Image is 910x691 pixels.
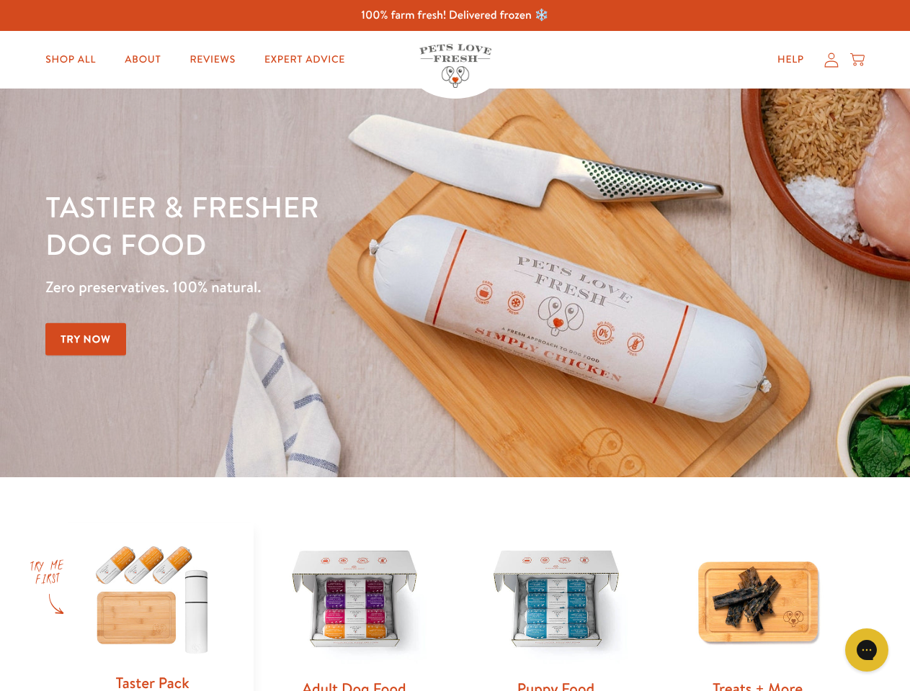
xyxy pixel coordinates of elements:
[253,45,357,74] a: Expert Advice
[766,45,816,74] a: Help
[178,45,246,74] a: Reviews
[838,623,896,677] iframe: Gorgias live chat messenger
[45,274,592,300] p: Zero preservatives. 100% natural.
[45,188,592,263] h1: Tastier & fresher dog food
[45,323,126,356] a: Try Now
[419,44,491,88] img: Pets Love Fresh
[34,45,107,74] a: Shop All
[113,45,172,74] a: About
